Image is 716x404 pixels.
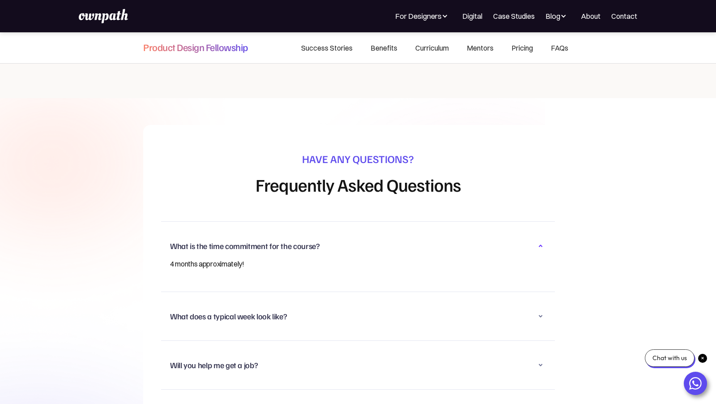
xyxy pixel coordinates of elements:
[170,241,320,251] div: What is the time commitment for the course?
[503,33,542,63] a: Pricing
[395,11,452,21] div: For Designers
[395,11,442,21] div: For Designers
[170,258,546,279] nav: What is the time commitment for the course?
[170,353,546,377] div: Will you help me get a job?
[611,11,637,21] a: Contact
[161,152,555,166] h3: HAVE ANY QUESTIONS?
[458,33,503,63] a: Mentors
[462,11,482,21] a: Digital
[645,349,695,367] div: Chat with us
[292,33,362,63] a: Success Stories
[170,258,528,270] p: 4 months approximately!
[362,33,406,63] a: Benefits
[170,305,546,328] div: What does a typical week look like?
[161,175,555,194] h1: Frequently Asked Questions
[170,234,546,258] div: What is the time commitment for the course?
[406,33,458,63] a: Curriculum
[143,33,248,60] a: Product Design Fellowship
[143,41,248,53] h4: Product Design Fellowship
[493,11,535,21] a: Case Studies
[546,11,560,21] div: Blog
[581,11,601,21] a: About
[546,11,570,21] div: Blog
[542,33,573,63] a: FAQs
[170,311,287,322] div: What does a typical week look like?
[170,360,258,370] div: Will you help me get a job?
